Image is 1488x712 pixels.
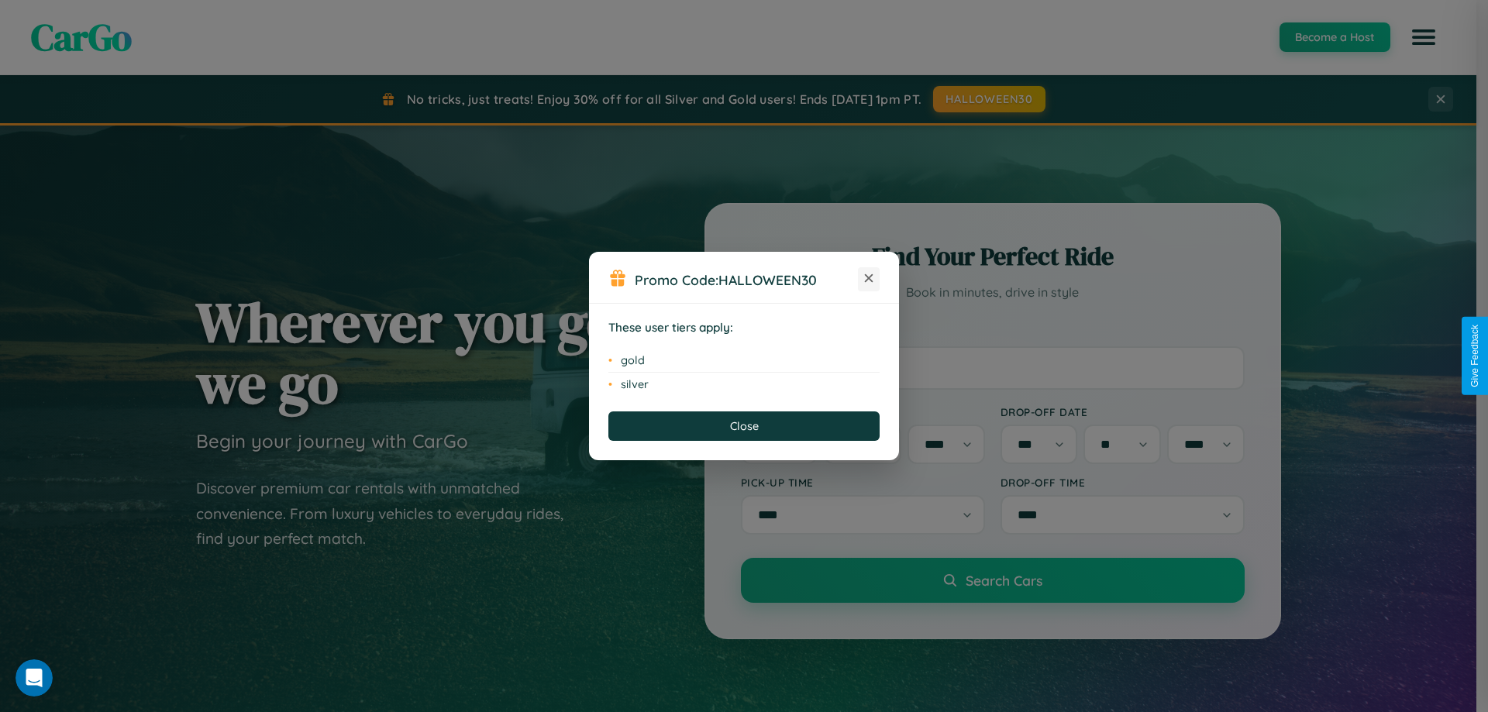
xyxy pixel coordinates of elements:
[608,373,880,396] li: silver
[608,411,880,441] button: Close
[635,271,858,288] h3: Promo Code:
[608,320,733,335] strong: These user tiers apply:
[718,271,817,288] b: HALLOWEEN30
[608,349,880,373] li: gold
[15,659,53,697] iframe: Intercom live chat
[1469,325,1480,387] div: Give Feedback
